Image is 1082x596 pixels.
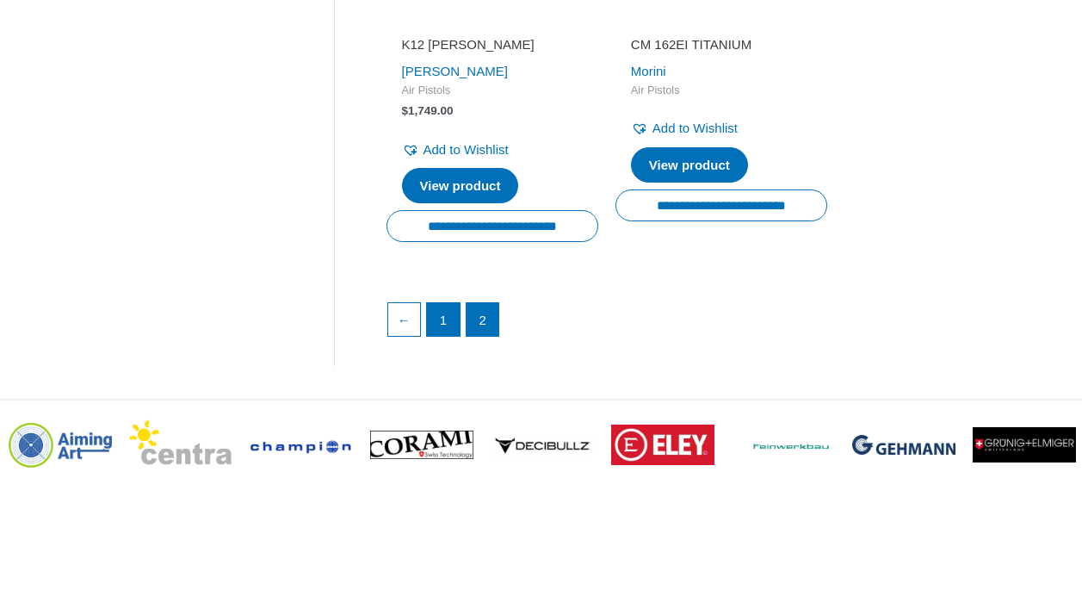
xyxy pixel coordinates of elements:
[467,303,499,336] span: Page 2
[402,168,519,204] a: Read more about “K12 Junior Pardini”
[631,147,748,183] a: Read more about “CM 162EI TITANIUM”
[631,36,812,59] a: CM 162EI TITANIUM
[402,104,454,117] bdi: 1,749.00
[402,12,583,33] iframe: Customer reviews powered by Trustpilot
[611,425,714,465] img: brand logo
[386,302,1057,345] nav: Product Pagination
[402,36,583,59] a: K12 [PERSON_NAME]
[631,12,812,33] iframe: Customer reviews powered by Trustpilot
[631,116,738,140] a: Add to Wishlist
[402,36,583,53] h2: K12 [PERSON_NAME]
[631,36,812,53] h2: CM 162EI TITANIUM
[631,84,812,98] span: Air Pistols
[402,138,509,162] a: Add to Wishlist
[402,104,409,117] span: $
[631,64,666,78] a: Morini
[427,303,460,336] a: Page 1
[424,142,509,157] span: Add to Wishlist
[652,121,738,135] span: Add to Wishlist
[388,303,421,336] a: ←
[402,84,583,98] span: Air Pistols
[402,64,508,78] a: [PERSON_NAME]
